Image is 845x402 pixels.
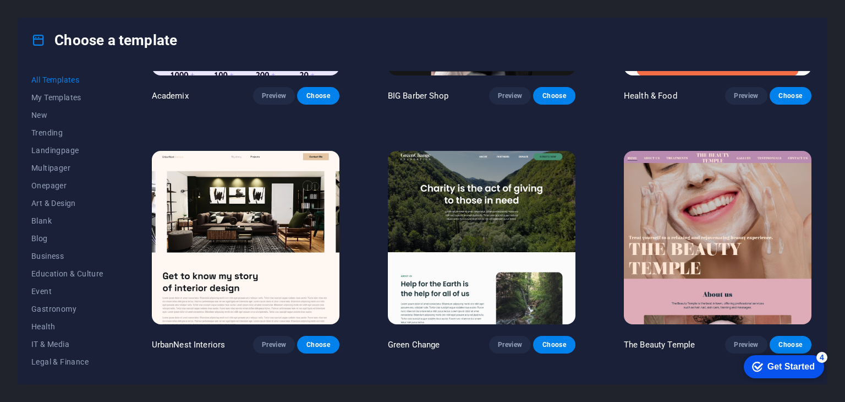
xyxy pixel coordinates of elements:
[725,87,767,105] button: Preview
[32,12,80,22] div: Get Started
[31,128,103,137] span: Trending
[734,340,758,349] span: Preview
[31,164,103,172] span: Multipager
[31,146,103,155] span: Landingpage
[489,336,531,354] button: Preview
[31,300,103,318] button: Gastronomy
[152,90,189,101] p: Academix
[624,90,677,101] p: Health & Food
[31,142,103,159] button: Landingpage
[31,247,103,265] button: Business
[31,252,103,260] span: Business
[624,151,811,324] img: The Beauty Temple
[31,305,103,313] span: Gastronomy
[31,318,103,335] button: Health
[31,234,103,243] span: Blog
[262,91,286,100] span: Preview
[542,91,566,100] span: Choose
[253,87,295,105] button: Preview
[81,2,92,13] div: 4
[734,91,758,100] span: Preview
[31,199,103,208] span: Art & Design
[542,340,566,349] span: Choose
[778,91,803,100] span: Choose
[31,111,103,119] span: New
[388,151,575,324] img: Green Change
[297,87,339,105] button: Choose
[262,340,286,349] span: Preview
[31,269,103,278] span: Education & Culture
[498,340,522,349] span: Preview
[31,335,103,353] button: IT & Media
[31,181,103,190] span: Onepager
[31,75,103,84] span: All Templates
[253,336,295,354] button: Preview
[725,336,767,354] button: Preview
[31,106,103,124] button: New
[31,283,103,300] button: Event
[624,339,695,350] p: The Beauty Temple
[31,194,103,212] button: Art & Design
[498,91,522,100] span: Preview
[31,265,103,283] button: Education & Culture
[31,31,177,49] h4: Choose a template
[31,287,103,296] span: Event
[31,93,103,102] span: My Templates
[31,89,103,106] button: My Templates
[31,340,103,349] span: IT & Media
[306,91,330,100] span: Choose
[31,216,103,225] span: Blank
[31,353,103,371] button: Legal & Finance
[388,339,440,350] p: Green Change
[770,87,811,105] button: Choose
[152,151,339,324] img: UrbanNest Interiors
[778,340,803,349] span: Choose
[489,87,531,105] button: Preview
[9,6,89,29] div: Get Started 4 items remaining, 20% complete
[31,357,103,366] span: Legal & Finance
[297,336,339,354] button: Choose
[152,339,226,350] p: UrbanNest Interiors
[31,124,103,142] button: Trending
[31,230,103,247] button: Blog
[533,336,575,354] button: Choose
[533,87,575,105] button: Choose
[31,212,103,230] button: Blank
[306,340,330,349] span: Choose
[770,336,811,354] button: Choose
[31,177,103,194] button: Onepager
[31,322,103,331] span: Health
[388,90,448,101] p: BIG Barber Shop
[31,159,103,177] button: Multipager
[31,71,103,89] button: All Templates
